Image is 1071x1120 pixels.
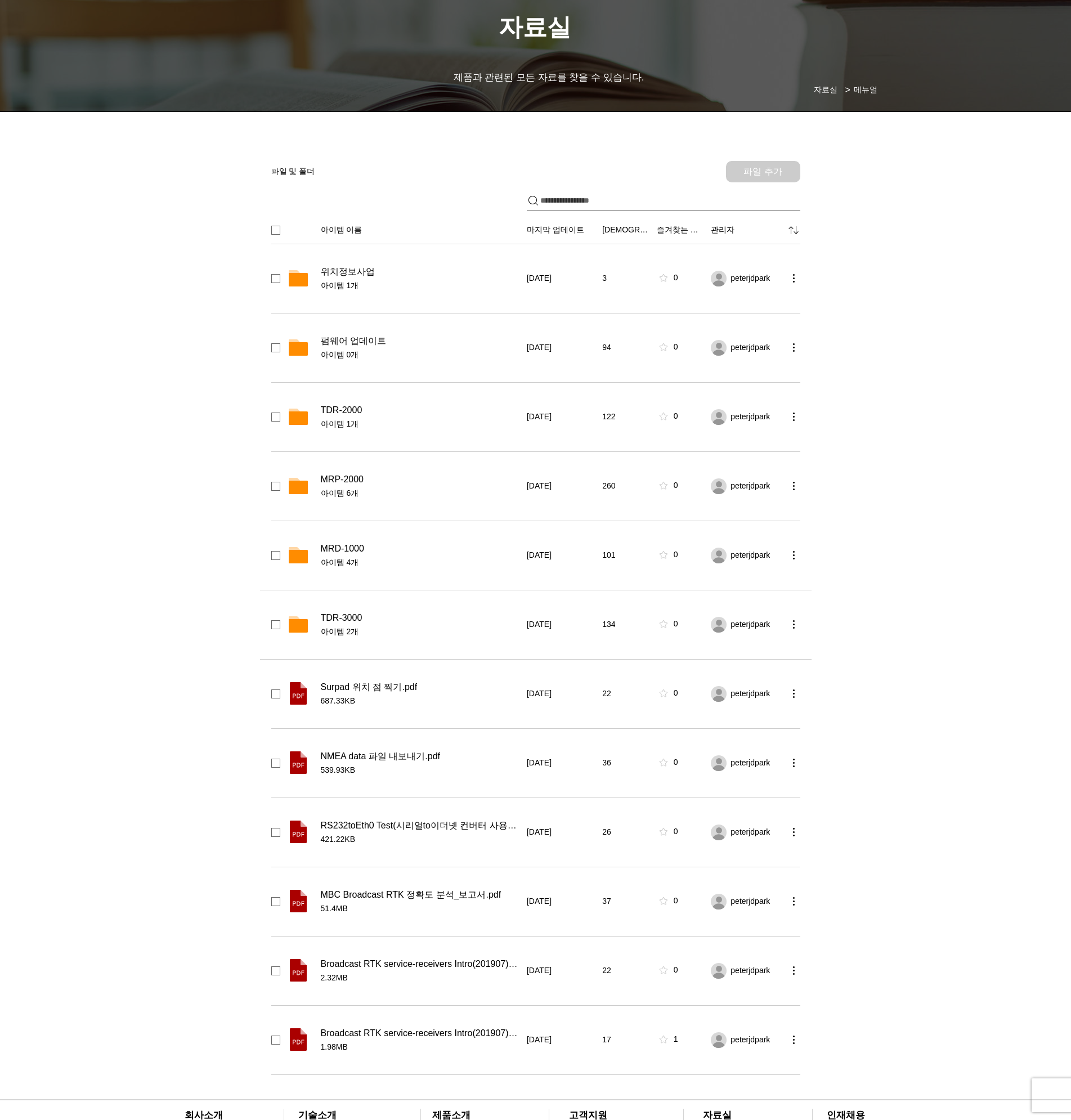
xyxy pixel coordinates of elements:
[321,488,520,499] span: 아이템 6개
[711,225,734,236] span: 관리자
[602,481,615,492] span: 260
[674,480,678,491] div: 0
[271,226,280,235] div: select all checkbox
[527,550,552,561] span: [DATE]
[863,765,1071,1120] iframe: Wix Chat
[674,342,678,353] div: 0
[731,342,779,353] div: peterjdpark
[527,896,595,907] div: 2019년 7월 20일
[527,225,595,236] button: 마지막 업데이트
[731,827,770,838] span: peterjdpark
[271,689,280,698] div: checkbox
[602,688,650,700] div: 22
[787,617,800,631] button: more actions
[527,758,595,769] div: 2022년 1월 6일
[787,479,800,492] button: more actions
[787,964,800,977] button: more actions
[674,1034,678,1045] div: 1
[321,612,362,624] span: TDR-3000
[602,342,611,353] span: 94
[321,474,520,485] div: MRP-2000
[674,688,678,699] div: 0
[602,411,650,423] div: 122
[731,896,770,907] span: peterjdpark
[602,342,650,353] div: 94
[321,543,520,554] div: MRD-1000
[321,280,520,292] span: 아이템 1개
[271,274,280,283] div: checkbox
[787,687,800,700] button: more actions
[731,688,779,700] div: peterjdpark
[321,626,520,638] span: 아이템 2개
[674,549,678,561] div: 0
[321,889,501,901] span: MBC Broadcast RTK 정확도 분석_보고서.pdf
[527,688,552,700] span: [DATE]
[321,350,520,361] span: 아이템 0개
[602,273,607,284] span: 3
[321,696,520,707] span: 687.33KB
[527,965,595,976] div: 2019년 7월 20일
[321,405,362,416] span: TDR-2000
[321,266,375,277] span: 위치정보사업
[527,481,595,492] div: 2022년 2월 17일
[527,1034,595,1046] div: 2019년 7월 20일
[602,758,650,769] div: 36
[674,895,678,907] div: 0
[271,966,280,975] div: checkbox
[787,825,800,839] button: more actions
[602,619,650,630] div: 134
[271,828,280,837] div: checkbox
[731,411,770,423] span: peterjdpark
[602,225,650,236] span: [DEMOGRAPHIC_DATA]
[271,620,280,629] div: checkbox
[321,225,362,236] span: 아이템 이름
[731,411,779,423] div: peterjdpark
[602,896,611,907] span: 37
[731,481,779,492] div: peterjdpark
[731,758,770,769] span: peterjdpark
[527,342,595,353] div: 2022년 5월 11일
[527,411,552,423] span: [DATE]
[787,894,800,908] button: more actions
[731,481,770,492] span: peterjdpark
[731,550,779,561] div: peterjdpark
[602,827,611,838] span: 26
[527,273,552,284] span: [DATE]
[321,834,520,845] span: 421.22KB
[602,273,650,284] div: 3
[731,1034,770,1046] span: peterjdpark
[731,688,770,700] span: peterjdpark
[674,826,678,837] div: 0
[602,688,611,700] span: 22
[321,612,520,624] div: TDR-3000
[321,903,520,915] span: 51.4MB
[321,765,520,776] span: 539.93KB
[787,271,800,285] button: more actions
[527,342,552,353] span: [DATE]
[321,820,520,831] span: RS232toEth0 Test(시리얼to이더넷 컨버터 사용법).pdf
[674,619,678,630] div: 0
[674,965,678,976] div: 0
[321,1028,520,1039] span: Broadcast RTK service-receivers Intro(201907)ko.pdf
[321,335,386,347] span: 펌웨어 업데이트
[731,965,770,976] span: peterjdpark
[602,758,611,769] span: 36
[321,889,520,901] div: MBC Broadcast RTK 정확도 분석_보고서.pdf
[602,550,615,561] span: 101
[731,273,779,284] div: peterjdpark
[527,273,595,284] div: 2025년 7월 31일
[271,897,280,906] div: checkbox
[527,896,552,907] span: [DATE]
[271,551,280,560] div: checkbox
[321,958,520,970] div: Broadcast RTK service-receivers Intro(201907)en.pdf
[602,619,615,630] span: 134
[527,758,552,769] span: [DATE]
[527,688,595,700] div: 2022년 1월 6일
[527,827,595,838] div: 2021년 2월 5일
[527,411,595,423] div: 2022년 2월 17일
[527,619,552,630] span: [DATE]
[321,419,520,430] span: 아이템 1개
[731,896,779,907] div: peterjdpark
